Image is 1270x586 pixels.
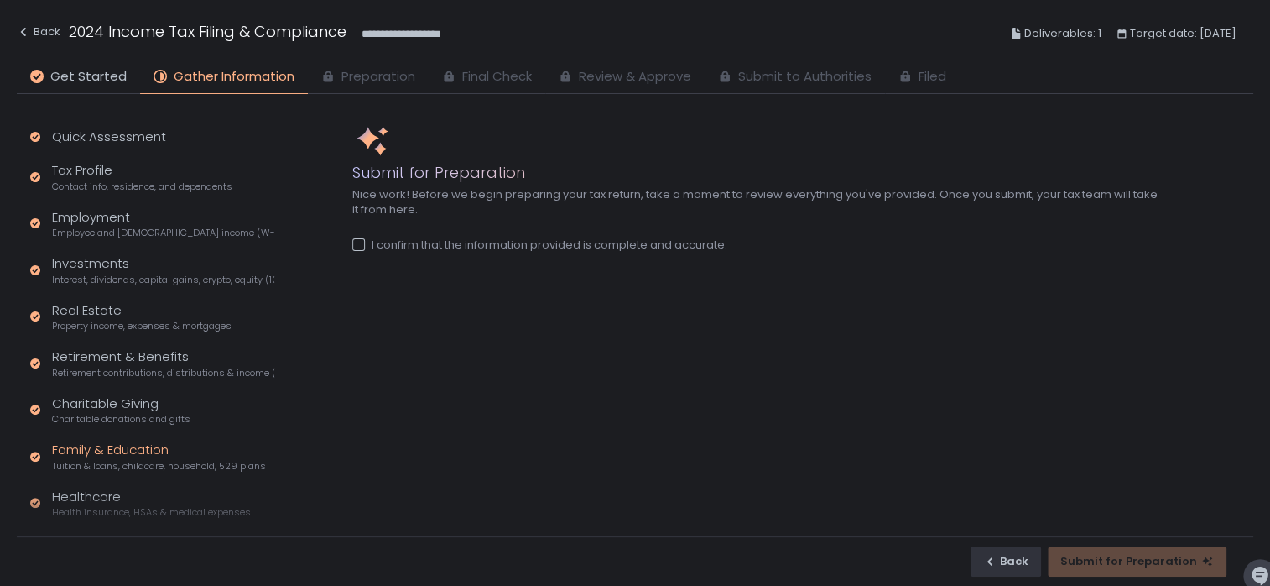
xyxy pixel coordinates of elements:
[1130,24,1236,44] span: Target date: [DATE]
[174,67,294,86] span: Gather Information
[52,534,206,566] div: Special Situations
[52,395,190,426] div: Charitable Giving
[352,161,1158,184] h1: Submit for Preparation
[352,187,1158,217] div: Nice work! Before we begin preparing your tax return, take a moment to review everything you've p...
[919,67,946,86] span: Filed
[52,128,166,147] div: Quick Assessment
[52,367,274,379] span: Retirement contributions, distributions & income (1099-R, 5498)
[52,348,274,379] div: Retirement & Benefits
[52,441,266,473] div: Family & Education
[52,181,232,193] span: Contact info, residence, and dependents
[52,208,274,240] div: Employment
[983,554,1028,569] div: Back
[52,227,274,239] span: Employee and [DEMOGRAPHIC_DATA] income (W-2s)
[971,547,1041,577] button: Back
[52,460,266,473] span: Tuition & loans, childcare, household, 529 plans
[579,67,691,86] span: Review & Approve
[462,67,532,86] span: Final Check
[1024,24,1101,44] span: Deliverables: 1
[738,67,872,86] span: Submit to Authorities
[341,67,415,86] span: Preparation
[52,488,251,520] div: Healthcare
[52,413,190,426] span: Charitable donations and gifts
[17,22,60,42] div: Back
[52,301,232,333] div: Real Estate
[50,67,127,86] span: Get Started
[52,320,232,332] span: Property income, expenses & mortgages
[52,161,232,193] div: Tax Profile
[52,506,251,519] span: Health insurance, HSAs & medical expenses
[69,20,346,43] h1: 2024 Income Tax Filing & Compliance
[52,274,274,286] span: Interest, dividends, capital gains, crypto, equity (1099s, K-1s)
[52,254,274,286] div: Investments
[17,20,60,48] button: Back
